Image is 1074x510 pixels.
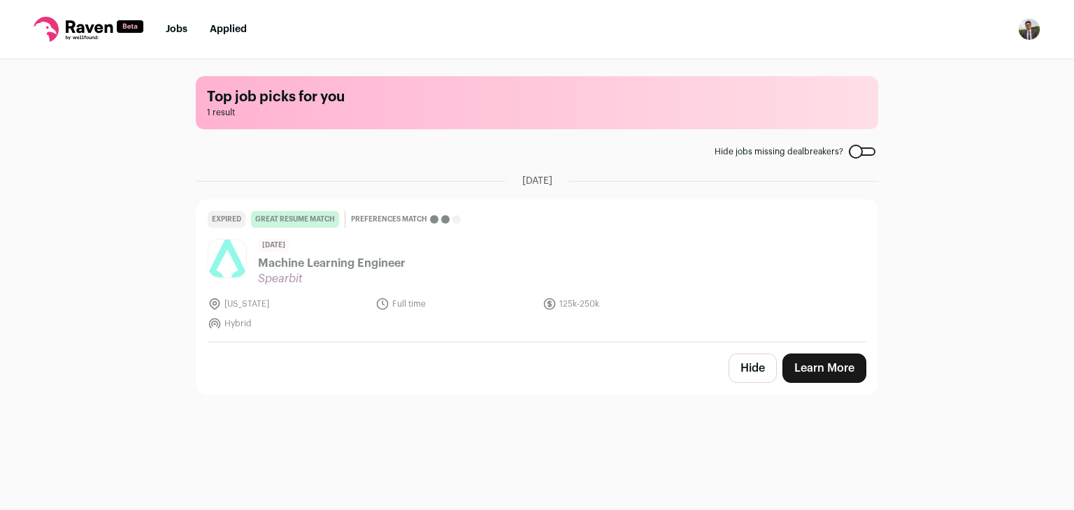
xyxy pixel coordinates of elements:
div: Expired [208,211,245,228]
a: Applied [210,24,247,34]
a: Jobs [166,24,187,34]
span: Hide jobs missing dealbreakers? [715,146,843,157]
li: [US_STATE] [208,297,367,311]
img: 18366697-medium_jpg [1018,18,1040,41]
img: 39f2d51e539b69db8a68e953144b8b8c853b711398eaeaea5f623b69895a3380.png [208,235,246,283]
button: Open dropdown [1018,18,1040,41]
div: great resume match [251,211,339,228]
span: 1 result [207,107,867,118]
span: Spearbit [258,272,406,286]
li: 125k-250k [543,297,702,311]
h1: Top job picks for you [207,87,867,107]
span: [DATE] [522,174,552,188]
li: Hybrid [208,316,367,330]
span: Machine Learning Engineer [258,255,406,272]
a: Learn More [782,354,866,383]
span: [DATE] [258,239,289,252]
span: Preferences match [351,212,427,226]
a: Expired great resume match Preferences match [DATE] Machine Learning Engineer Spearbit [US_STATE]... [196,200,878,342]
li: Full time [375,297,535,311]
button: Hide [729,354,777,383]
